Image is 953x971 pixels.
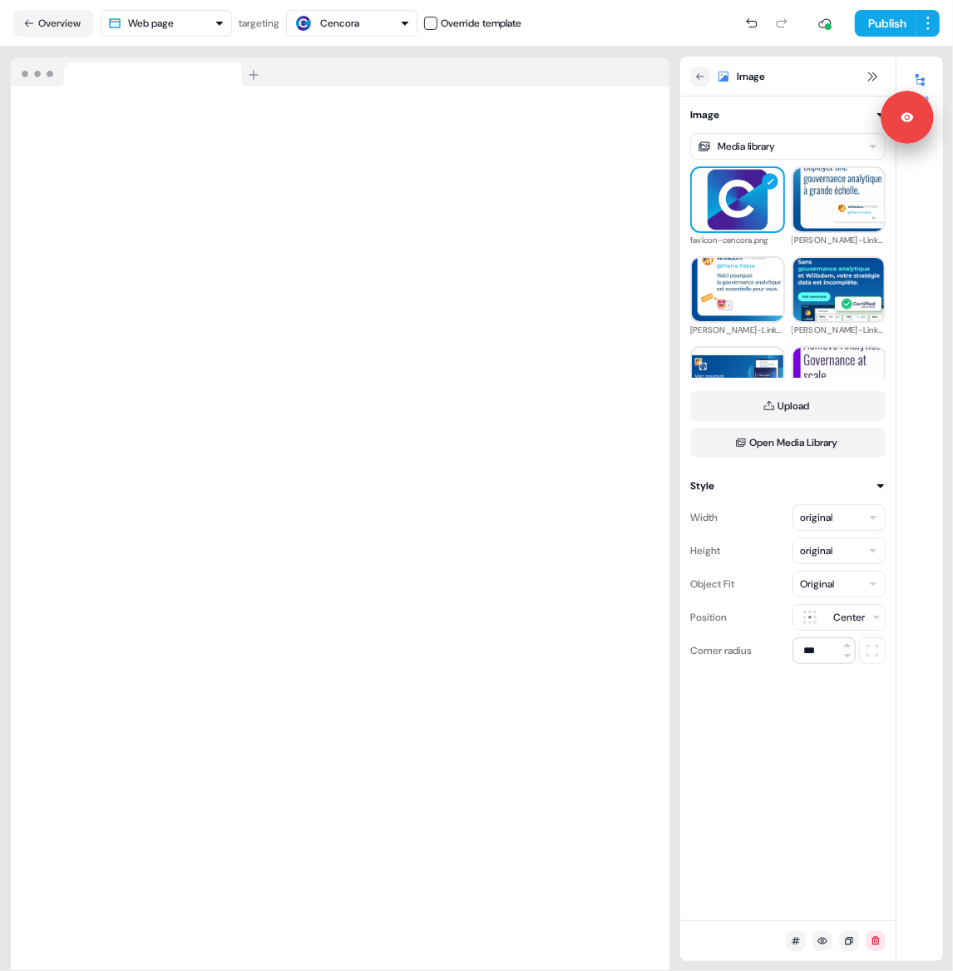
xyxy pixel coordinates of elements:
[793,244,885,335] img: Pierre-Fabre-Linkedin-Banner-02.png
[690,538,720,564] div: Height
[690,637,752,664] div: Corner radius
[690,571,734,597] div: Object Fit
[286,10,417,37] button: Cencora
[690,478,714,494] div: Style
[855,10,916,37] button: Publish
[792,233,886,248] div: [PERSON_NAME]-Linkedin-Banner-04.png
[800,576,834,592] div: Original
[793,571,886,597] button: Original
[690,604,727,631] div: Position
[441,15,521,32] div: Override template
[690,233,785,248] div: favicon-cencora.png
[690,428,886,458] button: Open Media Library
[896,67,943,103] button: Edits
[737,68,765,85] span: Image
[800,542,832,559] div: original
[690,391,886,421] button: Upload
[792,323,886,338] div: [PERSON_NAME]-Linkedin-Banner-02.png
[692,355,783,403] img: Pierre-Fabre-Linkedin-Banner-01.png
[690,107,719,123] div: Image
[718,138,775,155] div: Media library
[128,15,174,32] div: Web page
[800,509,832,526] div: original
[692,162,783,236] img: favicon-cencora.png
[690,323,785,338] div: [PERSON_NAME]-Linkedin-Banner-03.png
[13,10,94,37] button: Overview
[690,504,718,531] div: Width
[692,244,783,335] img: Pierre-Fabre-Linkedin-Banner-03.png
[793,154,885,245] img: Pierre-Fabre-Linkedin-Banner-04.png
[239,15,279,32] div: targeting
[320,15,359,32] div: Cencora
[11,57,266,87] img: Browser topbar
[690,478,886,494] button: Style
[827,609,872,626] div: Center
[690,107,886,123] button: Image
